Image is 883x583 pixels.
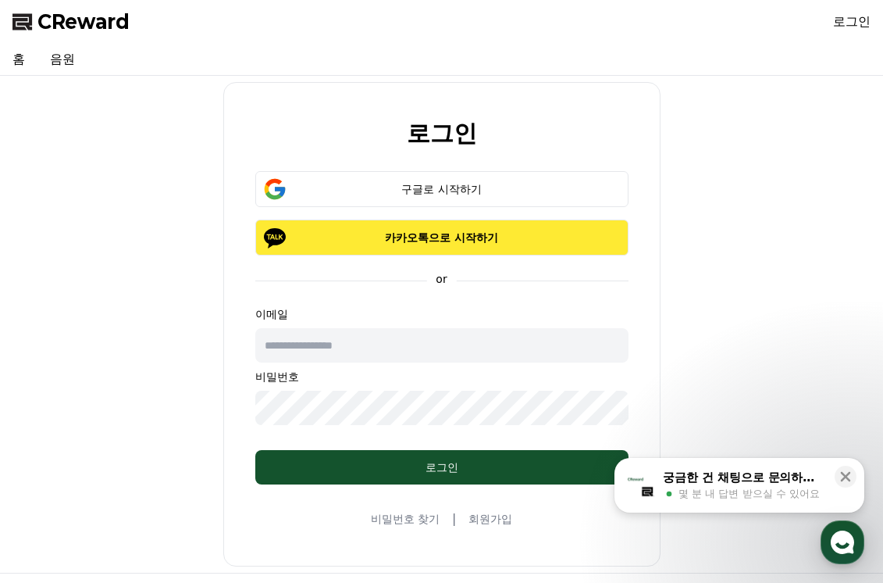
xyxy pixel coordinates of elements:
span: CReward [37,9,130,34]
button: 구글로 시작하기 [255,171,628,207]
a: 비밀번호 찾기 [371,511,440,527]
p: 이메일 [255,306,628,322]
p: or [426,271,456,287]
p: 카카오톡으로 시작하기 [278,230,606,245]
span: 홈 [49,477,59,489]
h2: 로그인 [407,120,477,146]
a: 설정 [201,453,300,492]
p: 비밀번호 [255,369,628,384]
a: 회원가입 [468,511,512,527]
a: CReward [12,9,130,34]
span: 설정 [241,477,260,489]
span: | [452,510,456,528]
div: 구글로 시작하기 [278,181,606,197]
span: 대화 [143,477,162,490]
button: 카카오톡으로 시작하기 [255,220,628,256]
a: 음원 [37,44,87,75]
a: 홈 [5,453,103,492]
div: 로그인 [287,460,597,475]
button: 로그인 [255,450,628,485]
a: 대화 [103,453,201,492]
a: 로그인 [833,13,871,31]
